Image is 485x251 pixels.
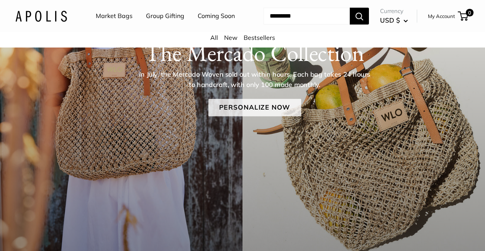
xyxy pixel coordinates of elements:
[39,39,470,67] h1: The Mercado Collection
[208,99,301,116] a: Personalize Now
[459,11,468,21] a: 0
[244,34,275,41] a: Bestsellers
[96,10,133,22] a: Market Bags
[264,8,350,25] input: Search...
[428,11,455,21] a: My Account
[198,10,235,22] a: Coming Soon
[380,14,408,26] button: USD $
[210,34,218,41] a: All
[466,9,474,16] span: 0
[136,69,373,90] p: In July, the Mercado Woven sold out within hours. Each bag takes 24 hours to handcraft, with only...
[15,10,67,21] img: Apolis
[146,10,184,22] a: Group Gifting
[380,16,400,24] span: USD $
[380,6,408,16] span: Currency
[350,8,369,25] button: Search
[224,34,238,41] a: New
